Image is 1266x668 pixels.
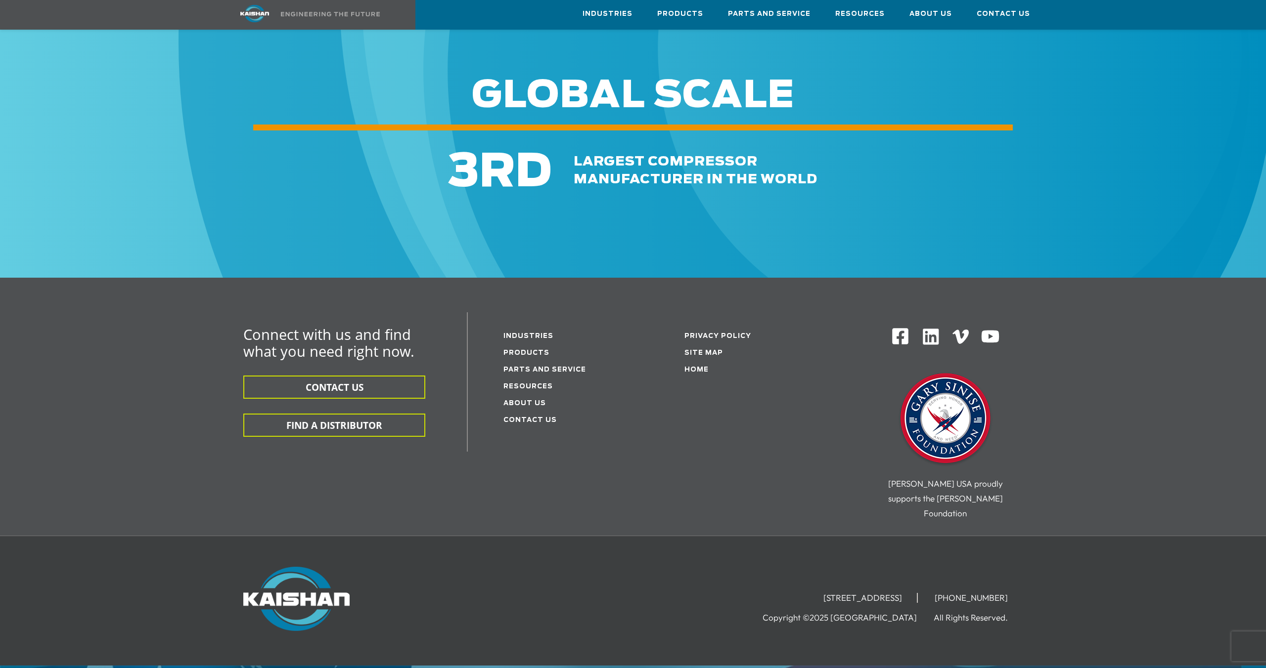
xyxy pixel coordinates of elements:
[981,327,1000,346] img: Youtube
[243,325,414,361] span: Connect with us and find what you need right now.
[657,8,703,20] span: Products
[909,0,952,27] a: About Us
[809,593,918,603] li: [STREET_ADDRESS]
[684,350,723,356] a: Site Map
[503,333,553,339] a: Industries
[503,417,557,423] a: Contact Us
[835,0,885,27] a: Resources
[479,150,552,195] span: RD
[243,376,425,399] button: CONTACT US
[888,478,1003,518] span: [PERSON_NAME] USA proudly supports the [PERSON_NAME] Foundation
[934,613,1023,623] li: All Rights Reserved.
[920,593,1023,603] li: [PHONE_NUMBER]
[684,333,751,339] a: Privacy Policy
[449,150,479,195] span: 3
[909,8,952,20] span: About Us
[218,5,292,22] img: kaishan logo
[835,8,885,20] span: Resources
[728,8,811,20] span: Parts and Service
[243,567,350,631] img: Kaishan
[728,0,811,27] a: Parts and Service
[503,383,553,390] a: Resources
[891,327,909,345] img: Facebook
[281,12,380,16] img: Engineering the future
[503,350,549,356] a: Products
[763,613,932,623] li: Copyright ©2025 [GEOGRAPHIC_DATA]
[503,400,546,407] a: About Us
[896,370,995,469] img: Gary Sinise Foundation
[503,367,586,373] a: Parts and service
[243,414,425,437] button: FIND A DISTRIBUTOR
[657,0,703,27] a: Products
[583,0,633,27] a: Industries
[684,367,709,373] a: Home
[977,0,1030,27] a: Contact Us
[583,8,633,20] span: Industries
[574,155,817,186] span: largest compressor manufacturer in the world
[952,330,969,344] img: Vimeo
[921,327,941,346] img: Linkedin
[977,8,1030,20] span: Contact Us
